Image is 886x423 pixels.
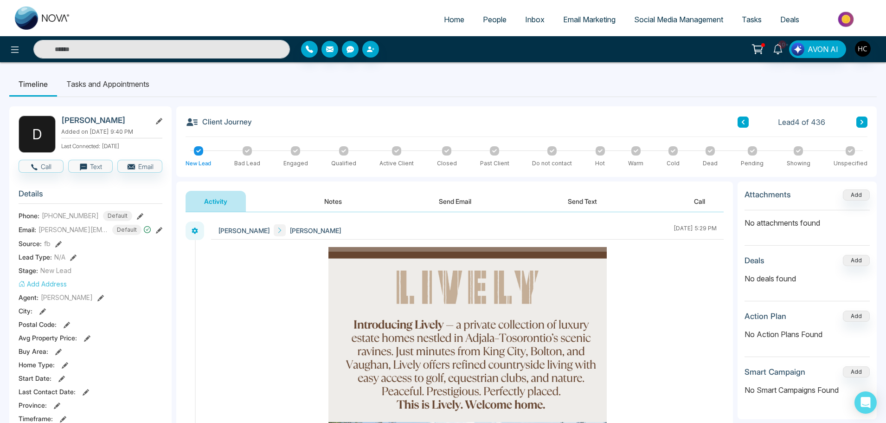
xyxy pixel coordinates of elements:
[19,211,39,221] span: Phone:
[778,40,786,49] span: 10+
[634,15,723,24] span: Social Media Management
[628,159,643,168] div: Warm
[19,279,67,289] button: Add Address
[745,210,870,228] p: No attachments found
[283,159,308,168] div: Engaged
[19,346,48,356] span: Buy Area :
[813,9,880,30] img: Market-place.gif
[19,266,38,275] span: Stage:
[19,252,52,262] span: Lead Type:
[843,311,870,322] button: Add
[843,255,870,266] button: Add
[742,15,762,24] span: Tasks
[745,273,870,284] p: No deals found
[41,293,93,302] span: [PERSON_NAME]
[789,40,846,58] button: AVON AI
[435,11,474,28] a: Home
[15,7,71,30] img: Nova CRM Logo
[854,391,877,414] div: Open Intercom Messenger
[834,159,867,168] div: Unspecified
[480,159,509,168] div: Past Client
[532,159,572,168] div: Do not contact
[843,189,870,201] button: Add
[808,44,838,55] span: AVON AI
[61,128,162,136] p: Added on [DATE] 9:40 PM
[703,159,718,168] div: Dead
[19,293,39,302] span: Agent:
[186,116,252,129] h3: Client Journey
[745,384,870,396] p: No Smart Campaigns Found
[563,15,616,24] span: Email Marketing
[218,226,270,235] span: [PERSON_NAME]
[732,11,771,28] a: Tasks
[745,329,870,340] p: No Action Plans Found
[306,191,360,212] button: Notes
[379,159,414,168] div: Active Client
[745,312,786,321] h3: Action Plan
[186,159,211,168] div: New Lead
[44,239,51,248] span: fb
[61,140,162,150] p: Last Connected: [DATE]
[778,117,825,128] span: Lead 4 of 436
[19,160,64,173] button: Call
[780,15,799,24] span: Deals
[444,15,464,24] span: Home
[54,252,65,262] span: N/A
[19,360,55,370] span: Home Type :
[9,72,57,97] li: Timeline
[19,306,32,316] span: City :
[745,256,764,265] h3: Deals
[103,211,132,221] span: Default
[745,190,791,199] h3: Attachments
[19,116,56,153] div: D
[19,239,42,248] span: Source:
[61,116,148,125] h2: [PERSON_NAME]
[19,225,36,234] span: Email:
[42,211,99,221] span: [PHONE_NUMBER]
[331,159,356,168] div: Qualified
[117,160,162,173] button: Email
[112,225,141,235] span: Default
[554,11,625,28] a: Email Marketing
[549,191,616,212] button: Send Text
[57,72,159,97] li: Tasks and Appointments
[483,15,507,24] span: People
[420,191,490,212] button: Send Email
[234,159,260,168] div: Bad Lead
[667,159,680,168] div: Cold
[39,225,108,234] span: [PERSON_NAME][EMAIL_ADDRESS][DOMAIN_NAME]
[40,266,71,275] span: New Lead
[437,159,457,168] div: Closed
[474,11,516,28] a: People
[625,11,732,28] a: Social Media Management
[19,189,162,203] h3: Details
[674,224,717,236] div: [DATE] 5:29 PM
[289,226,341,235] span: [PERSON_NAME]
[19,400,47,410] span: Province :
[19,387,76,397] span: Last Contact Date :
[525,15,545,24] span: Inbox
[843,190,870,198] span: Add
[19,319,57,329] span: Postal Code :
[516,11,554,28] a: Inbox
[19,333,77,343] span: Avg Property Price :
[771,11,809,28] a: Deals
[19,373,51,383] span: Start Date :
[741,159,764,168] div: Pending
[745,367,805,377] h3: Smart Campaign
[843,366,870,377] button: Add
[595,159,605,168] div: Hot
[675,191,724,212] button: Call
[68,160,113,173] button: Text
[791,43,804,56] img: Lead Flow
[767,40,789,57] a: 10+
[855,41,871,57] img: User Avatar
[186,191,246,212] button: Activity
[787,159,810,168] div: Showing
